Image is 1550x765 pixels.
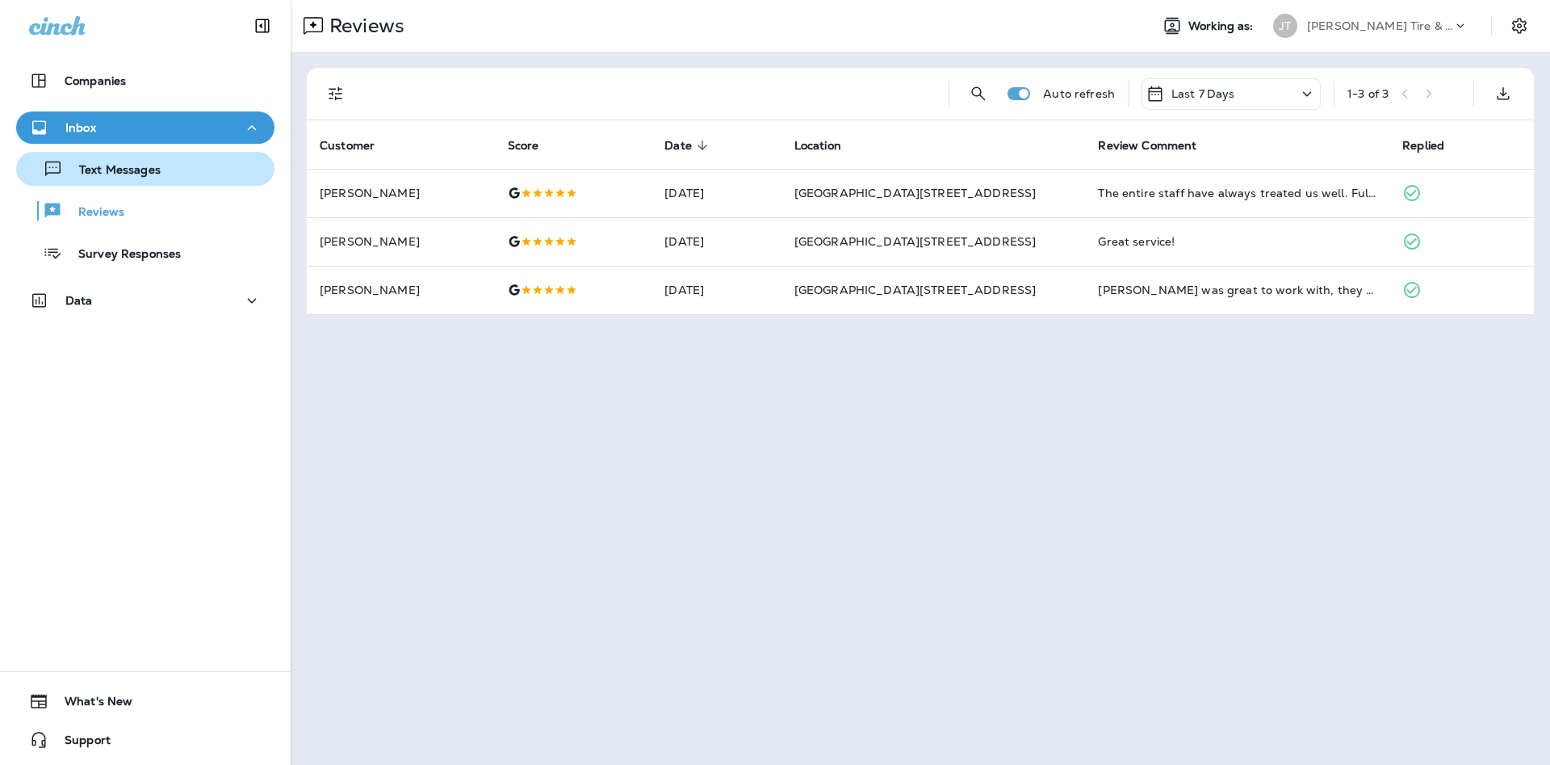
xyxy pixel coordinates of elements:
button: Inbox [16,111,274,144]
button: Collapse Sidebar [240,10,285,42]
span: Replied [1402,138,1465,153]
p: Companies [65,74,126,87]
div: Brian was great to work with, they got me in right away to get all 4 new tires, and talked to me ... [1098,282,1376,298]
span: What's New [48,695,132,714]
p: Inbox [65,121,96,134]
button: Reviews [16,194,274,228]
div: 1 - 3 of 3 [1347,87,1389,100]
button: Companies [16,65,274,97]
button: Data [16,284,274,317]
p: Reviews [323,14,404,38]
span: Support [48,733,111,753]
p: [PERSON_NAME] [320,235,482,248]
span: Working as: [1188,19,1257,33]
button: Support [16,724,274,756]
button: Export as CSV [1487,78,1519,110]
button: Settings [1505,11,1534,40]
td: [DATE] [651,266,781,314]
span: Review Comment [1098,139,1196,153]
span: Score [508,139,539,153]
span: Customer [320,139,375,153]
p: Survey Responses [62,247,181,263]
p: Reviews [62,205,124,221]
span: Score [508,138,560,153]
button: Survey Responses [16,236,274,270]
p: Auto refresh [1043,87,1115,100]
span: Review Comment [1098,138,1217,153]
span: [GEOGRAPHIC_DATA][STREET_ADDRESS] [794,283,1037,297]
span: Customer [320,138,396,153]
div: JT [1273,14,1297,38]
span: [GEOGRAPHIC_DATA][STREET_ADDRESS] [794,234,1037,249]
div: The entire staff have always treated us well. Full honest description with various options in lev... [1098,185,1376,201]
div: Great service! [1098,233,1376,250]
p: [PERSON_NAME] [320,284,482,296]
span: Location [794,138,862,153]
td: [DATE] [651,169,781,217]
span: Replied [1402,139,1444,153]
span: [GEOGRAPHIC_DATA][STREET_ADDRESS] [794,186,1037,200]
span: Date [664,139,692,153]
span: Date [664,138,713,153]
p: Text Messages [63,163,161,179]
p: Last 7 Days [1171,87,1235,100]
p: Data [65,294,93,307]
button: Filters [320,78,352,110]
button: What's New [16,685,274,717]
p: [PERSON_NAME] [320,187,482,200]
td: [DATE] [651,217,781,266]
button: Search Reviews [962,78,995,110]
button: Text Messages [16,152,274,186]
span: Location [794,139,841,153]
p: [PERSON_NAME] Tire & Auto [1307,19,1452,32]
